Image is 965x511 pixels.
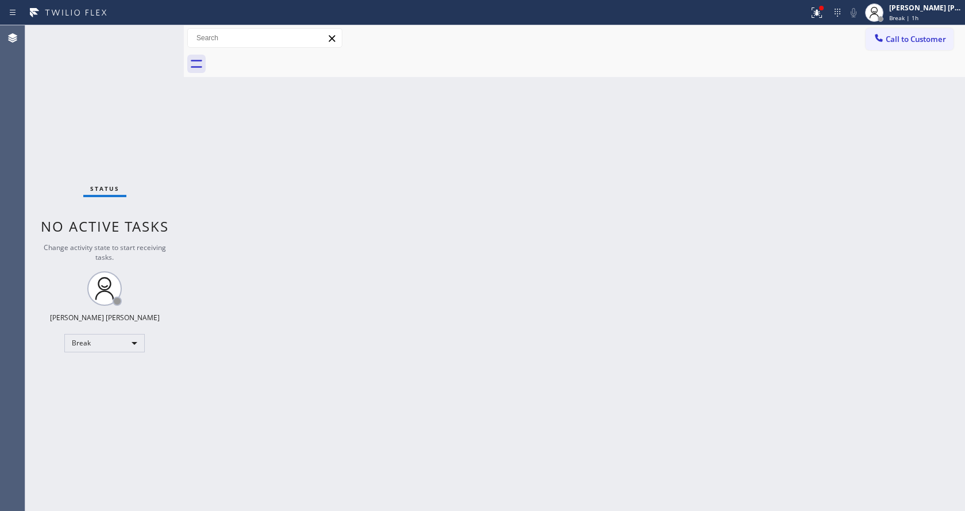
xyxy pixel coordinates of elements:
span: No active tasks [41,217,169,236]
span: Change activity state to start receiving tasks. [44,243,166,262]
span: Status [90,185,119,193]
input: Search [188,29,342,47]
div: [PERSON_NAME] [PERSON_NAME] [889,3,962,13]
div: [PERSON_NAME] [PERSON_NAME] [50,313,160,322]
span: Break | 1h [889,14,918,22]
button: Mute [846,5,862,21]
div: Break [64,334,145,352]
span: Call to Customer [886,34,946,44]
button: Call to Customer [866,28,954,50]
